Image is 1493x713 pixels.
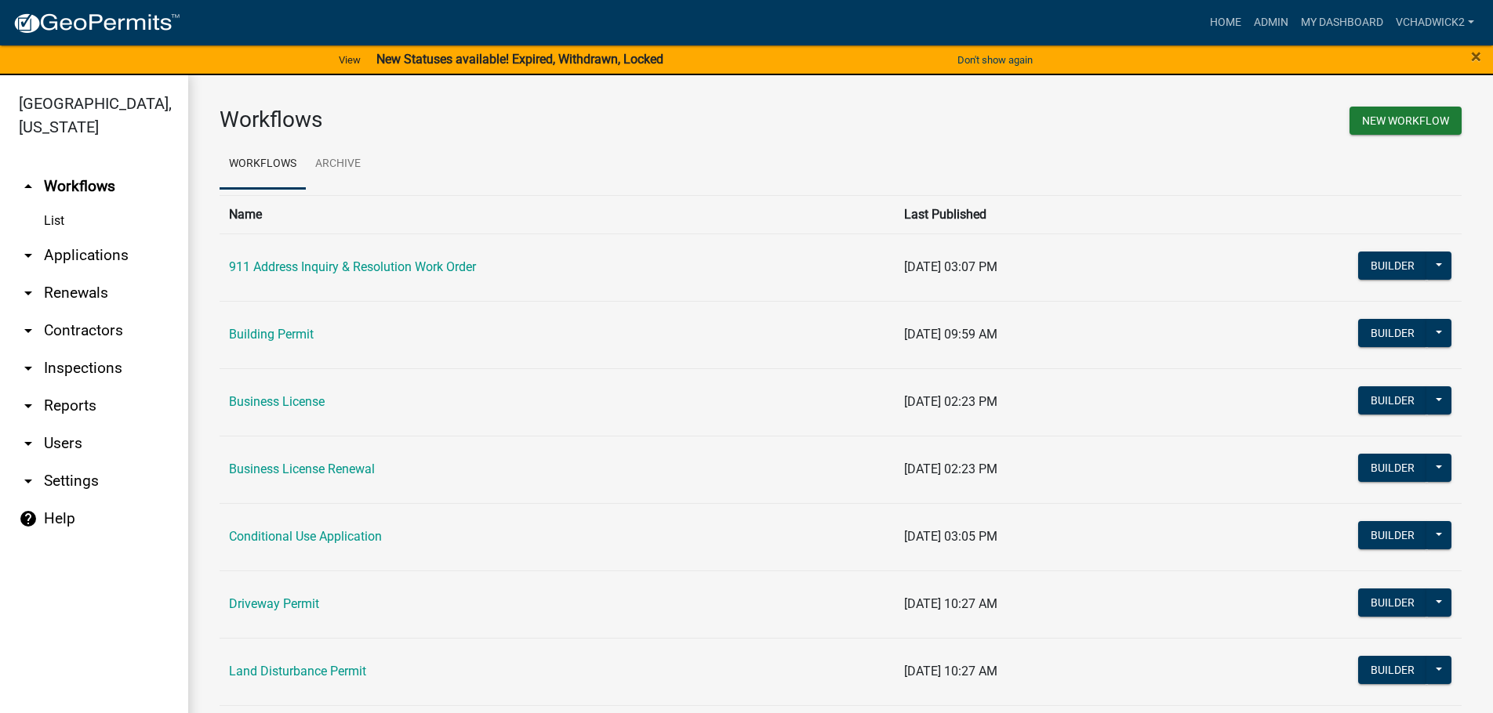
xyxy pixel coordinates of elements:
a: View [332,47,367,73]
span: [DATE] 09:59 AM [904,327,997,342]
button: New Workflow [1350,107,1462,135]
i: arrow_drop_down [19,434,38,453]
span: × [1471,45,1481,67]
th: Name [220,195,895,233]
i: arrow_drop_down [19,359,38,378]
button: Builder [1358,454,1427,482]
i: arrow_drop_down [19,284,38,302]
i: arrow_drop_up [19,177,38,196]
span: [DATE] 10:27 AM [904,596,997,611]
a: Conditional Use Application [229,529,382,544]
button: Don't show again [951,47,1039,73]
span: [DATE] 10:27 AM [904,664,997,679]
th: Last Published [895,195,1176,233]
button: Builder [1358,588,1427,617]
span: [DATE] 02:23 PM [904,394,997,409]
i: arrow_drop_down [19,246,38,265]
a: Business License Renewal [229,461,375,476]
button: Builder [1358,521,1427,549]
a: Archive [306,139,370,190]
a: 911 Address Inquiry & Resolution Work Order [229,259,476,274]
a: Admin [1248,8,1295,38]
button: Builder [1358,386,1427,414]
button: Builder [1358,319,1427,347]
span: [DATE] 03:07 PM [904,259,997,274]
strong: New Statuses available! Expired, Withdrawn, Locked [376,52,663,67]
a: Land Disturbance Permit [229,664,366,679]
i: arrow_drop_down [19,472,38,490]
i: help [19,509,38,528]
a: Building Permit [229,327,314,342]
a: Home [1204,8,1248,38]
a: My Dashboard [1295,8,1389,38]
a: Workflows [220,139,306,190]
button: Builder [1358,252,1427,280]
span: [DATE] 02:23 PM [904,461,997,476]
h3: Workflows [220,107,829,133]
a: Business License [229,394,325,409]
span: [DATE] 03:05 PM [904,529,997,544]
a: VChadwick2 [1389,8,1480,38]
i: arrow_drop_down [19,321,38,340]
button: Close [1471,47,1481,66]
i: arrow_drop_down [19,396,38,415]
button: Builder [1358,656,1427,684]
a: Driveway Permit [229,596,319,611]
